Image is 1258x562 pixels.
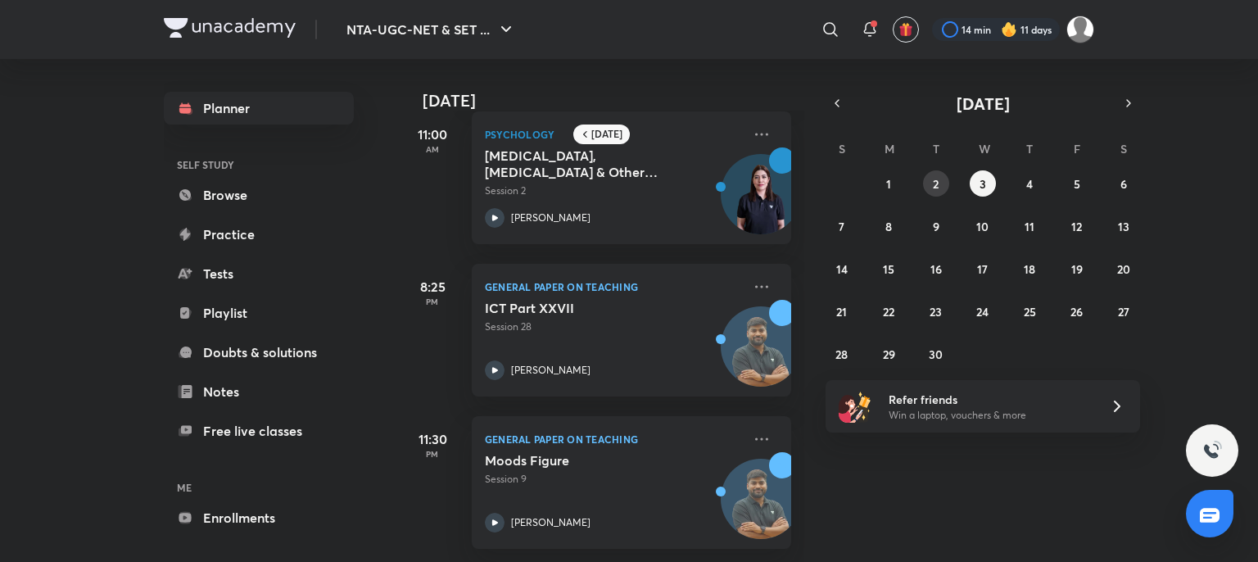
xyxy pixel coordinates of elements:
img: Avatar [722,468,800,546]
abbr: Friday [1074,141,1080,156]
p: Session 28 [485,320,742,334]
h5: 8:25 [400,277,465,297]
button: September 29, 2025 [876,341,902,367]
h6: [DATE] [591,128,622,141]
button: September 6, 2025 [1111,170,1137,197]
abbr: September 28, 2025 [835,347,848,362]
abbr: September 7, 2025 [839,219,844,234]
p: Psychology [485,125,742,144]
p: Session 2 [485,184,742,198]
button: September 26, 2025 [1064,298,1090,324]
h5: 11:30 [400,429,465,449]
h6: ME [164,474,354,501]
abbr: September 18, 2025 [1024,261,1035,277]
abbr: September 29, 2025 [883,347,895,362]
abbr: September 21, 2025 [836,304,847,320]
h5: 11:00 [400,125,465,144]
abbr: September 13, 2025 [1118,219,1129,234]
button: NTA-UGC-NET & SET ... [337,13,526,46]
button: September 15, 2025 [876,256,902,282]
button: September 30, 2025 [923,341,949,367]
button: [DATE] [848,92,1117,115]
img: streak [1001,21,1017,38]
abbr: Monday [885,141,894,156]
p: [PERSON_NAME] [511,515,591,530]
abbr: September 9, 2025 [933,219,939,234]
p: PM [400,449,465,459]
img: avatar [898,22,913,37]
h4: [DATE] [423,91,808,111]
abbr: September 2, 2025 [933,176,939,192]
abbr: September 5, 2025 [1074,176,1080,192]
button: September 21, 2025 [829,298,855,324]
button: September 12, 2025 [1064,213,1090,239]
img: referral [839,390,871,423]
abbr: September 6, 2025 [1120,176,1127,192]
abbr: September 17, 2025 [977,261,988,277]
button: September 10, 2025 [970,213,996,239]
button: September 7, 2025 [829,213,855,239]
abbr: September 1, 2025 [886,176,891,192]
img: Company Logo [164,18,296,38]
button: September 1, 2025 [876,170,902,197]
abbr: September 30, 2025 [929,347,943,362]
abbr: September 27, 2025 [1118,304,1129,320]
button: September 18, 2025 [1016,256,1043,282]
h5: Fetal Alcohol Syndrome, Cerebral Palsy & Other Important Developmental Problems [485,147,689,180]
button: September 11, 2025 [1016,213,1043,239]
h5: ICT Part XXVII [485,300,689,316]
abbr: September 24, 2025 [976,304,989,320]
abbr: September 20, 2025 [1117,261,1130,277]
a: Doubts & solutions [164,336,354,369]
abbr: September 15, 2025 [883,261,894,277]
a: Notes [164,375,354,408]
img: ttu [1202,441,1222,460]
button: September 27, 2025 [1111,298,1137,324]
button: September 24, 2025 [970,298,996,324]
button: September 20, 2025 [1111,256,1137,282]
button: September 16, 2025 [923,256,949,282]
button: September 19, 2025 [1064,256,1090,282]
button: September 14, 2025 [829,256,855,282]
button: September 3, 2025 [970,170,996,197]
p: Session 9 [485,472,742,487]
img: Atia khan [1066,16,1094,43]
button: September 4, 2025 [1016,170,1043,197]
abbr: Thursday [1026,141,1033,156]
button: September 13, 2025 [1111,213,1137,239]
abbr: September 23, 2025 [930,304,942,320]
abbr: September 12, 2025 [1071,219,1082,234]
button: September 23, 2025 [923,298,949,324]
p: PM [400,297,465,306]
abbr: September 8, 2025 [885,219,892,234]
button: September 22, 2025 [876,298,902,324]
button: September 8, 2025 [876,213,902,239]
span: [DATE] [957,93,1010,115]
h5: Moods Figure [485,452,689,469]
button: September 28, 2025 [829,341,855,367]
abbr: September 25, 2025 [1024,304,1036,320]
button: avatar [893,16,919,43]
p: AM [400,144,465,154]
abbr: September 16, 2025 [930,261,942,277]
abbr: September 26, 2025 [1070,304,1083,320]
p: General Paper on Teaching [485,277,742,297]
a: Planner [164,92,354,125]
img: Avatar [722,163,800,242]
button: September 5, 2025 [1064,170,1090,197]
abbr: Wednesday [979,141,990,156]
h6: SELF STUDY [164,151,354,179]
h6: Refer friends [889,391,1090,408]
img: Avatar [722,315,800,394]
p: [PERSON_NAME] [511,211,591,225]
abbr: September 3, 2025 [980,176,986,192]
a: Tests [164,257,354,290]
a: Practice [164,218,354,251]
abbr: September 19, 2025 [1071,261,1083,277]
a: Playlist [164,297,354,329]
button: September 9, 2025 [923,213,949,239]
a: Company Logo [164,18,296,42]
a: Browse [164,179,354,211]
abbr: September 4, 2025 [1026,176,1033,192]
button: September 2, 2025 [923,170,949,197]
